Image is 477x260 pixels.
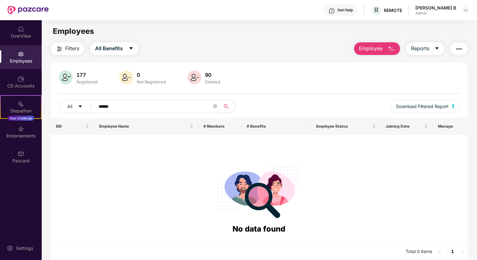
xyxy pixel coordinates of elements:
[391,100,460,113] button: Download Filtered Report
[434,46,439,51] span: caret-down
[461,250,464,253] span: right
[51,42,84,55] button: Filters
[311,118,381,135] th: Employee Status
[94,118,198,135] th: Employee Name
[129,46,134,51] span: caret-down
[90,42,138,55] button: All Benefitscaret-down
[213,104,217,108] span: close-circle
[415,5,456,11] div: [PERSON_NAME] B
[95,45,123,52] span: All Benefits
[354,42,400,55] button: Employee
[136,79,167,84] div: Not Registered
[220,104,232,109] span: search
[374,6,378,14] span: R
[8,116,34,121] div: New Challenge
[136,72,167,78] div: 0
[204,79,221,84] div: Deleted
[53,27,94,36] span: Employees
[433,118,468,135] th: Manage
[204,72,221,78] div: 90
[14,245,35,251] div: Settings
[59,100,97,113] button: Allcaret-down
[388,45,395,53] img: svg+xml;base64,PHN2ZyB4bWxucz0iaHR0cDovL3d3dy53My5vcmcvMjAwMC9zdmciIHhtbG5zOnhsaW5rPSJodHRwOi8vd3...
[119,70,133,84] img: svg+xml;base64,PHN2ZyB4bWxucz0iaHR0cDovL3d3dy53My5vcmcvMjAwMC9zdmciIHhtbG5zOnhsaW5rPSJodHRwOi8vd3...
[198,118,242,135] th: # Members
[386,124,423,129] span: Joining Date
[316,124,371,129] span: Employee Status
[1,108,41,114] div: Stepathon
[56,124,84,129] span: EID
[457,247,468,257] button: right
[411,45,429,52] span: Reports
[7,245,13,251] img: svg+xml;base64,PHN2ZyBpZD0iU2V0dGluZy0yMHgyMCIgeG1sbnM9Imh0dHA6Ly93d3cudzMub3JnLzIwMDAvc3ZnIiB3aW...
[187,70,201,84] img: svg+xml;base64,PHN2ZyB4bWxucz0iaHR0cDovL3d3dy53My5vcmcvMjAwMC9zdmciIHhtbG5zOnhsaW5rPSJodHRwOi8vd3...
[51,118,94,135] th: EID
[381,118,433,135] th: Joining Date
[67,103,72,110] span: All
[75,72,99,78] div: 177
[435,247,445,257] li: Previous Page
[18,101,24,107] img: svg+xml;base64,PHN2ZyB4bWxucz0iaHR0cDovL3d3dy53My5vcmcvMjAwMC9zdmciIHdpZHRoPSIyMSIgaGVpZ2h0PSIyMC...
[18,151,24,157] img: svg+xml;base64,PHN2ZyBpZD0iUGF6Y2FyZCIgeG1sbnM9Imh0dHA6Ly93d3cudzMub3JnLzIwMDAvc3ZnIiB3aWR0aD0iMj...
[232,224,285,233] span: No data found
[415,11,456,16] div: Admin
[455,45,463,53] img: svg+xml;base64,PHN2ZyB4bWxucz0iaHR0cDovL3d3dy53My5vcmcvMjAwMC9zdmciIHdpZHRoPSIyNCIgaGVpZ2h0PSIyNC...
[65,45,79,52] span: Filters
[447,247,457,257] li: 1
[18,26,24,32] img: svg+xml;base64,PHN2ZyBpZD0iSG9tZSIgeG1sbnM9Imh0dHA6Ly93d3cudzMub3JnLzIwMDAvc3ZnIiB3aWR0aD0iMjAiIG...
[452,104,455,108] img: svg+xml;base64,PHN2ZyB4bWxucz0iaHR0cDovL3d3dy53My5vcmcvMjAwMC9zdmciIHhtbG5zOnhsaW5rPSJodHRwOi8vd3...
[438,250,442,253] span: left
[8,6,49,14] img: New Pazcare Logo
[242,118,311,135] th: # Benefits
[337,8,353,13] div: Get Help
[18,51,24,57] img: svg+xml;base64,PHN2ZyBpZD0iRW1wbG95ZWVzIiB4bWxucz0iaHR0cDovL3d3dy53My5vcmcvMjAwMC9zdmciIHdpZHRoPS...
[406,42,444,55] button: Reportscaret-down
[99,124,189,129] span: Employee Name
[213,104,217,110] span: close-circle
[78,104,82,109] span: caret-down
[59,70,73,84] img: svg+xml;base64,PHN2ZyB4bWxucz0iaHR0cDovL3d3dy53My5vcmcvMjAwMC9zdmciIHhtbG5zOnhsaW5rPSJodHRwOi8vd3...
[56,45,63,53] img: svg+xml;base64,PHN2ZyB4bWxucz0iaHR0cDovL3d3dy53My5vcmcvMjAwMC9zdmciIHdpZHRoPSIyNCIgaGVpZ2h0PSIyNC...
[214,159,305,223] img: svg+xml;base64,PHN2ZyB4bWxucz0iaHR0cDovL3d3dy53My5vcmcvMjAwMC9zdmciIHdpZHRoPSIyODgiIGhlaWdodD0iMj...
[457,247,468,257] li: Next Page
[75,79,99,84] div: Registered
[220,100,236,113] button: search
[18,126,24,132] img: svg+xml;base64,PHN2ZyBpZD0iRW5kb3JzZW1lbnRzIiB4bWxucz0iaHR0cDovL3d3dy53My5vcmcvMjAwMC9zdmciIHdpZH...
[435,247,445,257] button: left
[359,45,383,52] span: Employee
[18,76,24,82] img: svg+xml;base64,PHN2ZyBpZD0iQ0RfQWNjb3VudHMiIGRhdGEtbmFtZT0iQ0QgQWNjb3VudHMiIHhtbG5zPSJodHRwOi8vd3...
[384,7,402,13] div: REMOTE
[447,247,457,256] a: 1
[406,247,432,257] li: Total 0 items
[463,8,468,13] img: svg+xml;base64,PHN2ZyBpZD0iRHJvcGRvd24tMzJ4MzIiIHhtbG5zPSJodHRwOi8vd3d3LnczLm9yZy8yMDAwL3N2ZyIgd2...
[329,8,335,14] img: svg+xml;base64,PHN2ZyBpZD0iSGVscC0zMngzMiIgeG1sbnM9Imh0dHA6Ly93d3cudzMub3JnLzIwMDAvc3ZnIiB3aWR0aD...
[396,103,449,110] span: Download Filtered Report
